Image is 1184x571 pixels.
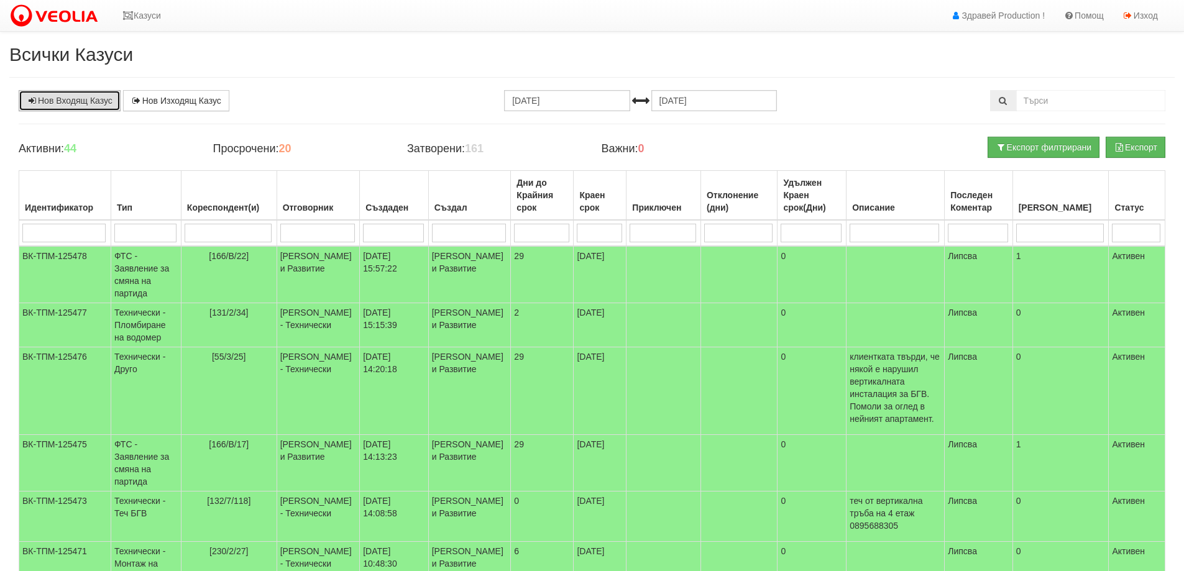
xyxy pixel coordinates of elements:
[850,350,941,425] p: клиентката твърди, че някой е нарушил вертикалната инсталация за БГВ. Помоли за оглед в нейният а...
[428,435,511,491] td: [PERSON_NAME] и Развитие
[850,495,941,532] p: теч от вертикална тръба на 4 етаж 0895688305
[1112,199,1162,216] div: Статус
[111,246,181,303] td: ФТС - Заявление за смяна на партида
[432,199,508,216] div: Създал
[207,496,250,506] span: [132/7/118]
[213,143,388,155] h4: Просрочени:
[514,174,570,216] div: Дни до Крайния срок
[9,44,1175,65] h2: Всички Казуси
[781,174,843,216] div: Удължен Краен срок(Дни)
[1109,435,1165,491] td: Активен
[700,171,777,221] th: Отклонение (дни): No sort applied, activate to apply an ascending sort
[280,199,357,216] div: Отговорник
[209,251,249,261] span: [166/В/22]
[209,439,249,449] span: [166/В/17]
[278,142,291,155] b: 20
[111,171,181,221] th: Тип: No sort applied, activate to apply an ascending sort
[945,171,1012,221] th: Последен Коментар: No sort applied, activate to apply an ascending sort
[574,347,626,435] td: [DATE]
[1109,303,1165,347] td: Активен
[514,251,524,261] span: 29
[1109,491,1165,542] td: Активен
[428,303,511,347] td: [PERSON_NAME] и Развитие
[363,199,425,216] div: Създаден
[360,303,429,347] td: [DATE] 15:15:39
[574,171,626,221] th: Краен срок: No sort applied, activate to apply an ascending sort
[514,439,524,449] span: 29
[1106,137,1165,158] button: Експорт
[19,171,111,221] th: Идентификатор: No sort applied, activate to apply an ascending sort
[1012,303,1109,347] td: 0
[19,90,121,111] a: Нов Входящ Казус
[778,171,847,221] th: Удължен Краен срок(Дни): No sort applied, activate to apply an ascending sort
[630,199,697,216] div: Приключен
[1012,171,1109,221] th: Брой Файлове: No sort applied, activate to apply an ascending sort
[514,546,519,556] span: 6
[514,308,519,317] span: 2
[847,171,945,221] th: Описание: No sort applied, activate to apply an ascending sort
[514,496,519,506] span: 0
[948,352,977,362] span: Липсва
[514,352,524,362] span: 29
[948,546,977,556] span: Липсва
[209,546,248,556] span: [230/2/27]
[360,246,429,303] td: [DATE] 15:57:22
[277,435,360,491] td: [PERSON_NAME] и Развитие
[360,435,429,491] td: [DATE] 14:13:23
[64,142,76,155] b: 44
[704,186,774,216] div: Отклонение (дни)
[19,491,111,542] td: ВК-ТПМ-125473
[111,303,181,347] td: Технически - Пломбиране на водомер
[626,171,701,221] th: Приключен: No sort applied, activate to apply an ascending sort
[948,439,977,449] span: Липсва
[428,347,511,435] td: [PERSON_NAME] и Развитие
[19,347,111,435] td: ВК-ТПМ-125476
[277,303,360,347] td: [PERSON_NAME] - Технически
[778,491,847,542] td: 0
[1109,171,1165,221] th: Статус: No sort applied, activate to apply an ascending sort
[948,186,1009,216] div: Последен Коментар
[574,246,626,303] td: [DATE]
[948,251,977,261] span: Липсва
[778,303,847,347] td: 0
[111,435,181,491] td: ФТС - Заявление за смяна на партида
[212,352,246,362] span: [55/3/25]
[778,246,847,303] td: 0
[778,347,847,435] td: 0
[428,171,511,221] th: Създал: No sort applied, activate to apply an ascending sort
[511,171,574,221] th: Дни до Крайния срок: No sort applied, activate to apply an ascending sort
[1012,435,1109,491] td: 1
[574,435,626,491] td: [DATE]
[111,347,181,435] td: Технически - Друго
[1012,491,1109,542] td: 0
[114,199,178,216] div: Тип
[988,137,1099,158] button: Експорт филтрирани
[19,303,111,347] td: ВК-ТПМ-125477
[1016,199,1106,216] div: [PERSON_NAME]
[19,246,111,303] td: ВК-ТПМ-125478
[601,143,776,155] h4: Важни:
[948,308,977,317] span: Липсва
[360,491,429,542] td: [DATE] 14:08:58
[19,143,194,155] h4: Активни:
[360,347,429,435] td: [DATE] 14:20:18
[123,90,229,111] a: Нов Изходящ Казус
[1012,246,1109,303] td: 1
[428,246,511,303] td: [PERSON_NAME] и Развитие
[465,142,484,155] b: 161
[1012,347,1109,435] td: 0
[185,199,273,216] div: Кореспондент(и)
[111,491,181,542] td: Технически - Теч БГВ
[277,491,360,542] td: [PERSON_NAME] - Технически
[1016,90,1165,111] input: Търсене по Идентификатор, Бл/Вх/Ап, Тип, Описание, Моб. Номер, Имейл, Файл, Коментар,
[277,347,360,435] td: [PERSON_NAME] - Технически
[1109,347,1165,435] td: Активен
[19,435,111,491] td: ВК-ТПМ-125475
[1109,246,1165,303] td: Активен
[574,491,626,542] td: [DATE]
[638,142,645,155] b: 0
[428,491,511,542] td: [PERSON_NAME] и Развитие
[9,3,104,29] img: VeoliaLogo.png
[577,186,623,216] div: Краен срок
[277,246,360,303] td: [PERSON_NAME] и Развитие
